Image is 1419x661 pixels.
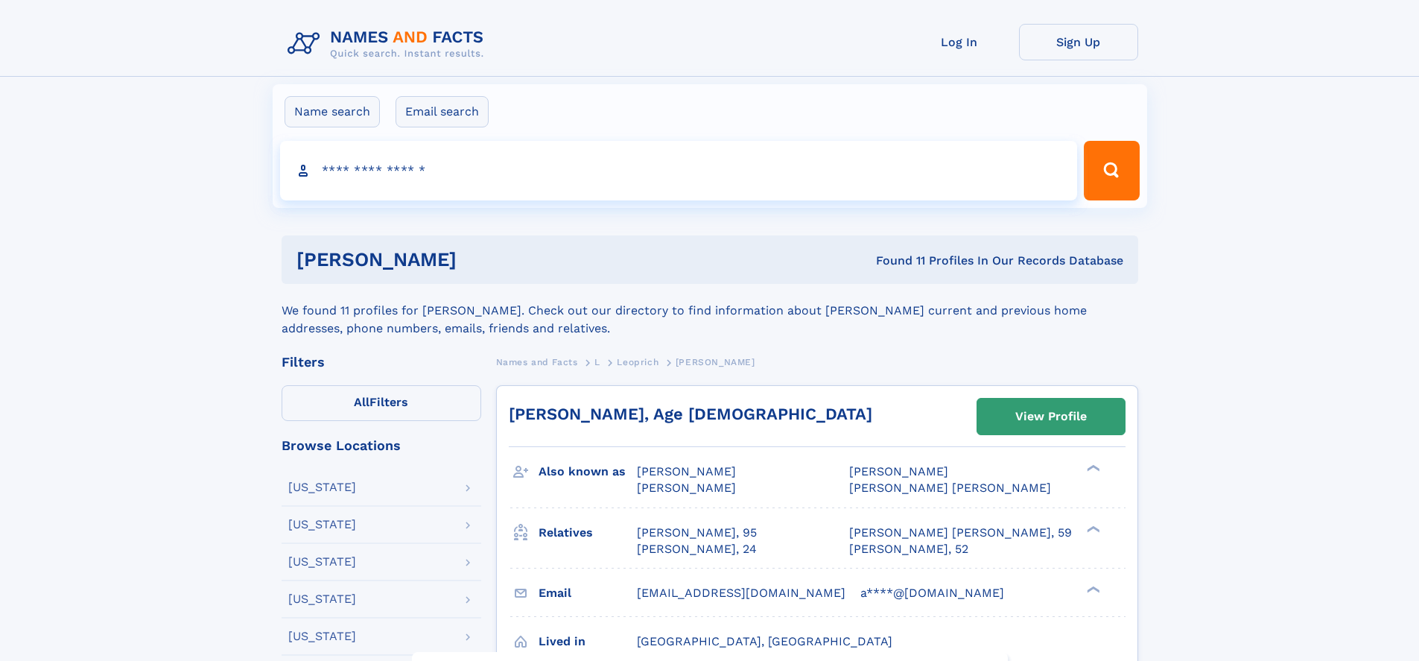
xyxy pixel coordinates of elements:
img: Logo Names and Facts [282,24,496,64]
h3: Also known as [539,459,637,484]
span: [PERSON_NAME] [676,357,755,367]
h3: Lived in [539,629,637,654]
div: ❯ [1083,524,1101,534]
div: ❯ [1083,464,1101,473]
div: [US_STATE] [288,556,356,568]
div: ❯ [1083,584,1101,594]
div: [US_STATE] [288,593,356,605]
input: search input [280,141,1078,200]
div: Filters [282,355,481,369]
a: [PERSON_NAME] [PERSON_NAME], 59 [849,525,1072,541]
a: Log In [900,24,1019,60]
span: [EMAIL_ADDRESS][DOMAIN_NAME] [637,586,845,600]
a: [PERSON_NAME], 52 [849,541,968,557]
div: [US_STATE] [288,630,356,642]
label: Email search [396,96,489,127]
a: [PERSON_NAME], 95 [637,525,757,541]
a: Sign Up [1019,24,1138,60]
a: Names and Facts [496,352,578,371]
div: View Profile [1015,399,1087,434]
h3: Email [539,581,637,606]
span: [PERSON_NAME] [PERSON_NAME] [849,481,1051,495]
div: We found 11 profiles for [PERSON_NAME]. Check out our directory to find information about [PERSON... [282,284,1138,338]
a: [PERSON_NAME], Age [DEMOGRAPHIC_DATA] [509,405,872,423]
a: View Profile [977,399,1125,434]
h1: [PERSON_NAME] [296,250,667,269]
a: Leoprich [617,352,658,371]
span: Leoprich [617,357,658,367]
span: [PERSON_NAME] [637,481,736,495]
label: Name search [285,96,380,127]
div: Browse Locations [282,439,481,452]
div: [US_STATE] [288,519,356,531]
span: L [594,357,600,367]
span: All [354,395,369,409]
a: L [594,352,600,371]
span: [PERSON_NAME] [849,464,948,478]
button: Search Button [1084,141,1139,200]
span: [GEOGRAPHIC_DATA], [GEOGRAPHIC_DATA] [637,634,892,648]
div: [US_STATE] [288,481,356,493]
h3: Relatives [539,520,637,545]
span: [PERSON_NAME] [637,464,736,478]
a: [PERSON_NAME], 24 [637,541,757,557]
label: Filters [282,385,481,421]
div: Found 11 Profiles In Our Records Database [666,253,1123,269]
